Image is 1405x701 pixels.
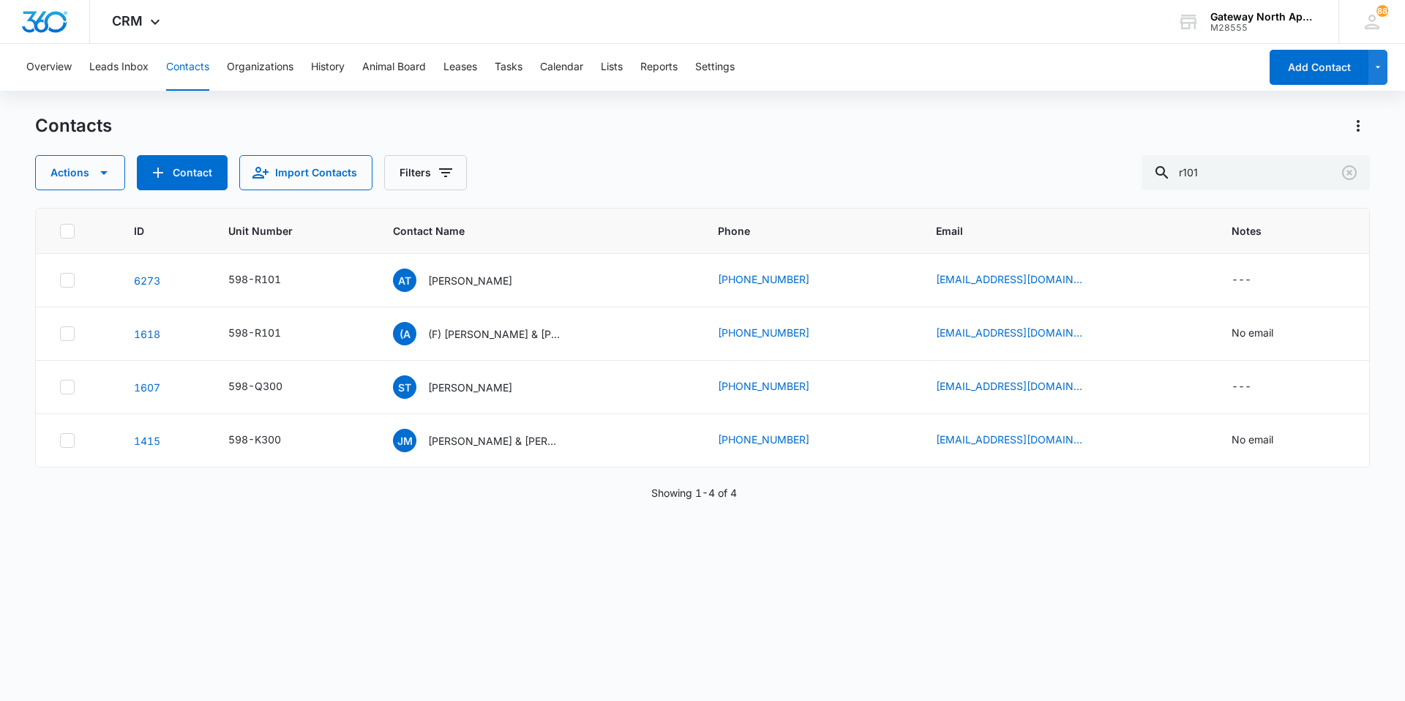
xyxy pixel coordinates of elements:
[718,432,836,449] div: Phone - (516) 305-0973 - Select to Edit Field
[393,322,416,345] span: (A
[601,44,623,91] button: Lists
[1232,325,1300,342] div: Notes - No email - Select to Edit Field
[228,271,281,287] div: 598-R101
[89,44,149,91] button: Leads Inbox
[936,378,1082,394] a: [EMAIL_ADDRESS][DOMAIN_NAME]
[393,269,539,292] div: Contact Name - Ann T. Collins - Select to Edit Field
[228,378,282,394] div: 598-Q300
[228,325,281,340] div: 598-R101
[718,432,809,447] a: [PHONE_NUMBER]
[428,326,560,342] p: (F) [PERSON_NAME] & [PERSON_NAME]
[428,380,512,395] p: [PERSON_NAME]
[1232,378,1278,396] div: Notes - - Select to Edit Field
[936,223,1175,239] span: Email
[228,325,307,342] div: Unit Number - 598-R101 - Select to Edit Field
[1232,432,1300,449] div: Notes - No email - Select to Edit Field
[1270,50,1368,85] button: Add Contact
[166,44,209,91] button: Contacts
[1338,161,1361,184] button: Clear
[134,328,160,340] a: Navigate to contact details page for (F) Anna & Elvin Andrade Quiñones
[1210,11,1317,23] div: account name
[1232,432,1273,447] div: No email
[26,44,72,91] button: Overview
[1346,114,1370,138] button: Actions
[239,155,372,190] button: Import Contacts
[228,378,309,396] div: Unit Number - 598-Q300 - Select to Edit Field
[393,322,586,345] div: Contact Name - (F) Anna & Elvin Andrade Quiñones - Select to Edit Field
[718,378,809,394] a: [PHONE_NUMBER]
[393,375,416,399] span: ST
[134,435,160,447] a: Navigate to contact details page for Jason Moses & Kwailan Achong-Moses
[393,269,416,292] span: AT
[1210,23,1317,33] div: account id
[640,44,678,91] button: Reports
[936,325,1082,340] a: [EMAIL_ADDRESS][DOMAIN_NAME]
[936,325,1109,342] div: Email - annaandrade0108@gmail.com - Select to Edit Field
[35,155,125,190] button: Actions
[1142,155,1370,190] input: Search Contacts
[393,429,586,452] div: Contact Name - Jason Moses & Kwailan Achong-Moses - Select to Edit Field
[1376,5,1388,17] span: 88
[936,432,1082,447] a: [EMAIL_ADDRESS][DOMAIN_NAME]
[718,271,809,287] a: [PHONE_NUMBER]
[393,375,539,399] div: Contact Name - Shelby Tomsich - Select to Edit Field
[228,432,307,449] div: Unit Number - 598-K300 - Select to Edit Field
[1232,271,1251,289] div: ---
[384,155,467,190] button: Filters
[228,271,307,289] div: Unit Number - 598-R101 - Select to Edit Field
[1232,271,1278,289] div: Notes - - Select to Edit Field
[495,44,522,91] button: Tasks
[428,273,512,288] p: [PERSON_NAME]
[393,223,662,239] span: Contact Name
[428,433,560,449] p: [PERSON_NAME] & [PERSON_NAME]
[651,485,737,501] p: Showing 1-4 of 4
[227,44,293,91] button: Organizations
[228,432,281,447] div: 598-K300
[112,13,143,29] span: CRM
[228,223,358,239] span: Unit Number
[718,271,836,289] div: Phone - (720) 352-0294 - Select to Edit Field
[134,381,160,394] a: Navigate to contact details page for Shelby Tomsich
[540,44,583,91] button: Calendar
[1232,378,1251,396] div: ---
[1232,325,1273,340] div: No email
[936,432,1109,449] div: Email - jasonterrancemoses@gmail.com - Select to Edit Field
[1376,5,1388,17] div: notifications count
[393,429,416,452] span: JM
[35,115,112,137] h1: Contacts
[718,223,879,239] span: Phone
[443,44,477,91] button: Leases
[718,378,836,396] div: Phone - (402) 770-4257 - Select to Edit Field
[311,44,345,91] button: History
[936,378,1109,396] div: Email - smanzitto@gmail.com - Select to Edit Field
[695,44,735,91] button: Settings
[718,325,809,340] a: [PHONE_NUMBER]
[936,271,1109,289] div: Email - anntcoll@protonmail.com - Select to Edit Field
[134,274,160,287] a: Navigate to contact details page for Ann T. Collins
[137,155,228,190] button: Add Contact
[134,223,173,239] span: ID
[362,44,426,91] button: Animal Board
[936,271,1082,287] a: [EMAIL_ADDRESS][DOMAIN_NAME]
[718,325,836,342] div: Phone - (951) 432-6940 - Select to Edit Field
[1232,223,1346,239] span: Notes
